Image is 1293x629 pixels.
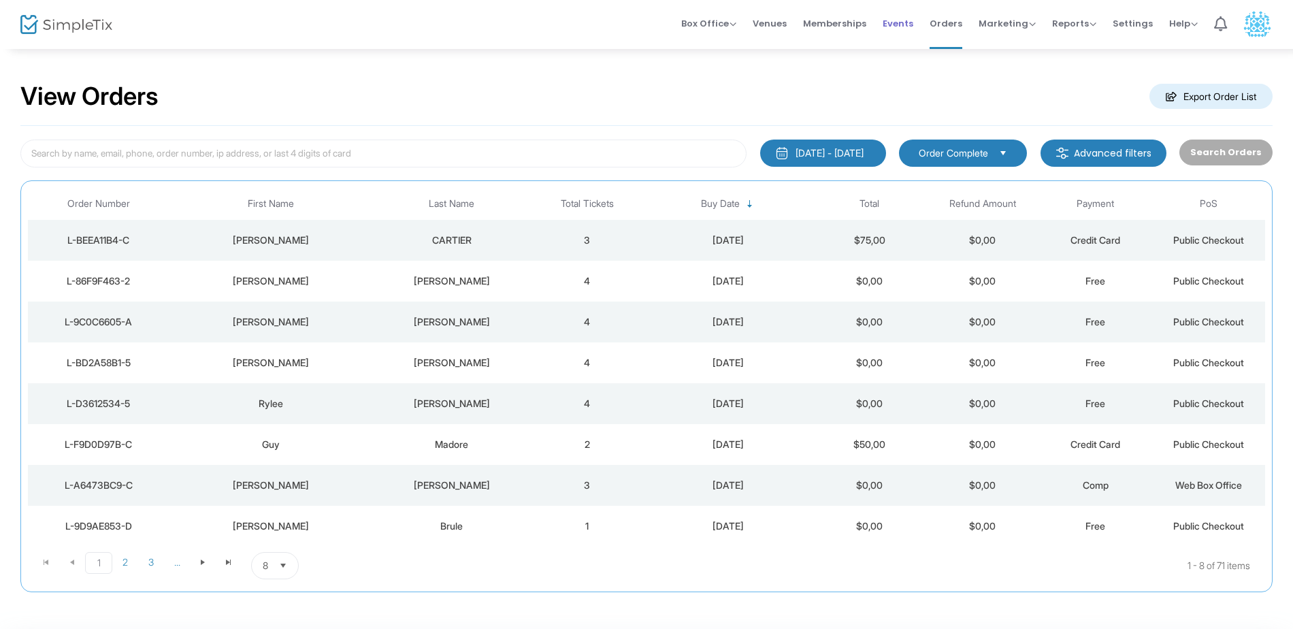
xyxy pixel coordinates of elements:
span: Credit Card [1070,438,1120,450]
div: 2025-09-23 [647,233,810,247]
span: Comp [1083,479,1109,491]
td: $0,00 [813,465,926,506]
div: 2025-09-22 [647,356,810,370]
td: $0,00 [813,506,926,547]
div: Jennifer [173,315,370,329]
div: [DATE] - [DATE] [796,146,864,160]
th: Total [813,188,926,220]
div: L-D3612534-5 [31,397,166,410]
span: Sortable [744,199,755,210]
div: Kevin [173,479,370,492]
span: Help [1169,17,1198,30]
span: Payment [1077,198,1114,210]
div: 2025-09-22 [647,397,810,410]
div: 2025-09-22 [647,315,810,329]
span: Go to the last page [216,552,242,572]
span: Go to the next page [190,552,216,572]
div: LYNN [173,233,370,247]
td: $0,00 [926,220,1039,261]
span: Page 1 [85,552,112,574]
span: Free [1085,398,1105,409]
td: $0,00 [926,261,1039,302]
td: 1 [531,506,644,547]
td: 2 [531,424,644,465]
input: Search by name, email, phone, order number, ip address, or last 4 digits of card [20,140,747,167]
span: Public Checkout [1173,316,1244,327]
div: Denise [173,519,370,533]
td: 4 [531,261,644,302]
span: Free [1085,275,1105,287]
td: $0,00 [926,506,1039,547]
td: $0,00 [926,424,1039,465]
span: Public Checkout [1173,357,1244,368]
m-button: Export Order List [1149,84,1273,109]
span: Page 3 [138,552,164,572]
td: $50,00 [813,424,926,465]
td: $0,00 [926,465,1039,506]
span: Box Office [681,17,736,30]
span: Page 2 [112,552,138,572]
span: Public Checkout [1173,438,1244,450]
div: L-BD2A58B1-5 [31,356,166,370]
th: Total Tickets [531,188,644,220]
div: L-9C0C6605-A [31,315,166,329]
div: Nicky [173,274,370,288]
div: Daoust [376,479,527,492]
span: Events [883,6,913,41]
span: Public Checkout [1173,234,1244,246]
div: Data table [28,188,1265,547]
div: Levasseur [376,274,527,288]
span: Last Name [429,198,474,210]
span: Memberships [803,6,866,41]
img: monthly [775,146,789,160]
span: Page 4 [164,552,190,572]
span: Public Checkout [1173,275,1244,287]
div: CARTIER [376,233,527,247]
div: 2025-09-22 [647,438,810,451]
span: Go to the next page [197,557,208,568]
div: 2025-09-22 [647,519,810,533]
kendo-pager-info: 1 - 8 of 71 items [434,552,1250,579]
div: L-A6473BC9-C [31,479,166,492]
td: $0,00 [926,383,1039,424]
td: $0,00 [813,342,926,383]
div: Guy [173,438,370,451]
span: Web Box Office [1175,479,1242,491]
span: First Name [248,198,294,210]
button: [DATE] - [DATE] [760,140,886,167]
span: Reports [1052,17,1096,30]
span: Venues [753,6,787,41]
span: Go to the last page [223,557,234,568]
button: Select [994,146,1013,161]
td: 4 [531,383,644,424]
div: L-9D9AE853-D [31,519,166,533]
span: Marketing [979,17,1036,30]
td: 4 [531,302,644,342]
img: filter [1055,146,1069,160]
span: Settings [1113,6,1153,41]
span: 8 [263,559,268,572]
div: Cooley [376,356,527,370]
span: Public Checkout [1173,398,1244,409]
div: Lamothe [376,397,527,410]
td: $0,00 [926,342,1039,383]
span: Free [1085,357,1105,368]
div: L-F9D0D97B-C [31,438,166,451]
td: $0,00 [926,302,1039,342]
span: Order Number [67,198,130,210]
span: Free [1085,520,1105,532]
div: 2025-09-22 [647,274,810,288]
td: 3 [531,220,644,261]
div: Madore [376,438,527,451]
span: Public Checkout [1173,520,1244,532]
div: Brule [376,519,527,533]
td: $0,00 [813,302,926,342]
div: Marie-Lynn [173,356,370,370]
td: $0,00 [813,261,926,302]
th: Refund Amount [926,188,1039,220]
div: Rylee [173,397,370,410]
div: L-BEEA11B4-C [31,233,166,247]
td: $75,00 [813,220,926,261]
span: PoS [1200,198,1217,210]
h2: View Orders [20,82,159,112]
